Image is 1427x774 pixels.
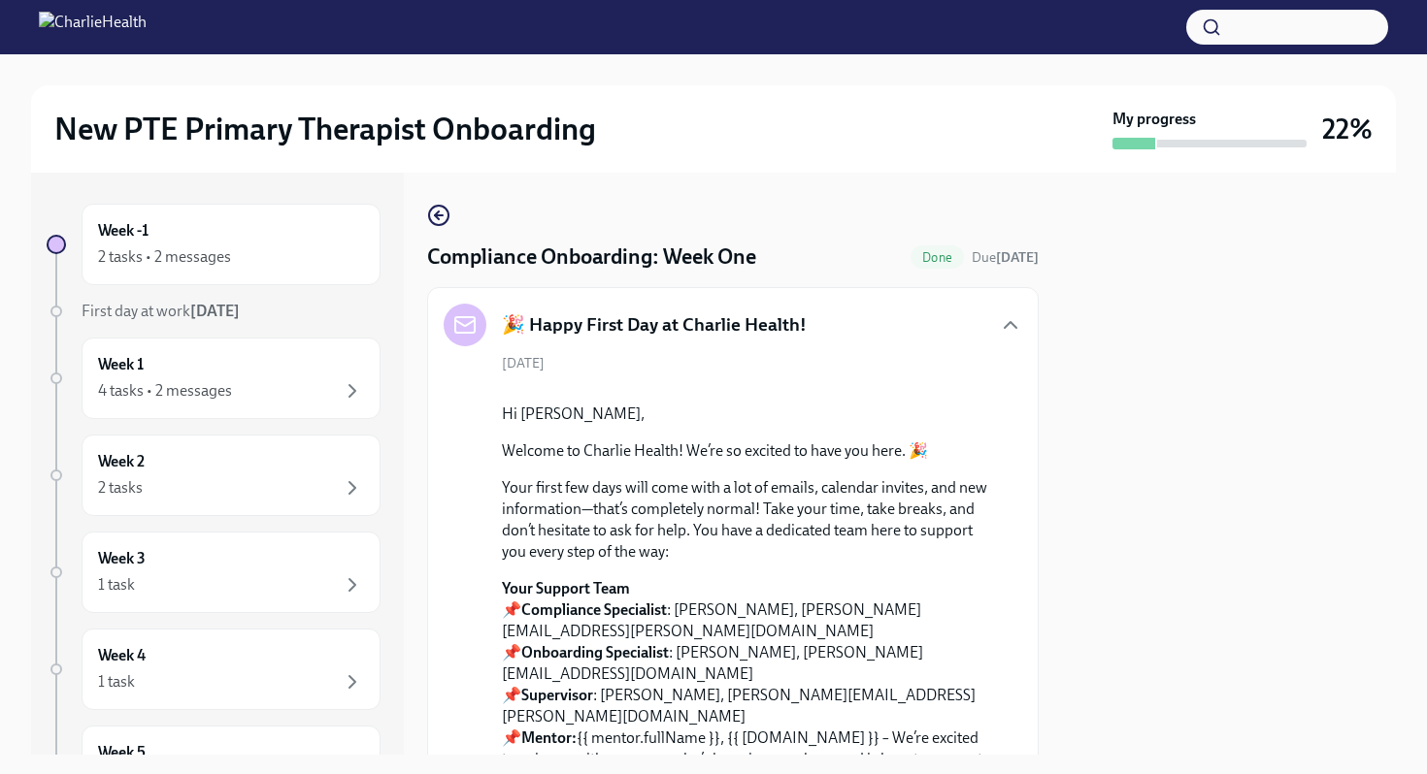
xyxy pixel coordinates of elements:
[47,629,381,710] a: Week 41 task
[39,12,147,43] img: CharlieHealth
[98,354,144,375] h6: Week 1
[521,686,593,704] strong: Supervisor
[911,250,964,265] span: Done
[98,451,145,472] h6: Week 2
[190,302,240,320] strong: [DATE]
[98,574,135,596] div: 1 task
[47,204,381,285] a: Week -12 tasks • 2 messages
[98,645,146,666] h6: Week 4
[47,532,381,613] a: Week 31 task
[54,110,596,148] h2: New PTE Primary Therapist Onboarding
[1112,109,1196,130] strong: My progress
[98,548,146,569] h6: Week 3
[521,643,669,661] strong: Onboarding Specialist
[47,301,381,322] a: First day at work[DATE]
[98,220,149,242] h6: Week -1
[47,435,381,516] a: Week 22 tasks
[972,249,1039,266] span: Due
[98,380,232,402] div: 4 tasks • 2 messages
[502,403,991,425] p: Hi [PERSON_NAME],
[502,579,630,597] strong: Your Support Team
[98,671,135,693] div: 1 task
[521,600,667,619] strong: Compliance Specialist
[98,246,231,268] div: 2 tasks • 2 messages
[98,477,143,499] div: 2 tasks
[82,302,240,320] span: First day at work
[98,742,146,763] h6: Week 5
[972,248,1039,267] span: September 20th, 2025 10:00
[502,312,807,338] h5: 🎉 Happy First Day at Charlie Health!
[502,354,545,372] span: [DATE]
[502,477,991,563] p: Your first few days will come with a lot of emails, calendar invites, and new information—that’s ...
[427,242,756,272] h4: Compliance Onboarding: Week One
[502,440,991,462] p: Welcome to Charlie Health! We’re so excited to have you here. 🎉
[521,728,577,747] strong: Mentor:
[1322,112,1373,146] h3: 22%
[47,338,381,419] a: Week 14 tasks • 2 messages
[996,249,1039,266] strong: [DATE]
